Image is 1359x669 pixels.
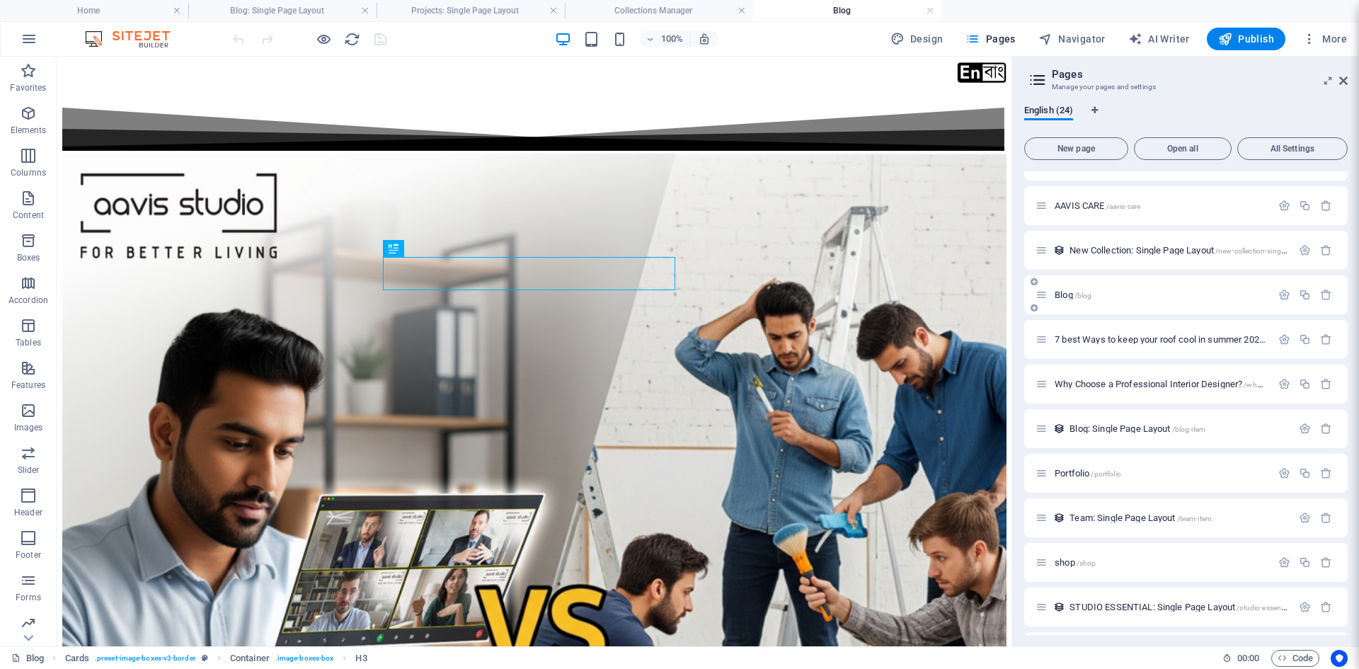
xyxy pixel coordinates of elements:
div: Remove [1320,601,1332,613]
div: New Collection: Single Page Layout/new-collection-single-page-layout [1065,246,1292,255]
p: Slider [18,464,40,476]
div: Settings [1299,601,1311,613]
div: AAVIS CARE/aavis-care [1050,201,1271,210]
div: Settings [1299,244,1311,256]
span: English (24) [1024,102,1073,122]
p: Elements [11,125,47,136]
h4: Projects: Single Page Layout [377,3,565,18]
span: /portfolio [1091,470,1120,478]
h3: Manage your pages and settings [1052,81,1319,93]
div: Remove [1320,200,1332,212]
span: . image-boxes-box [275,650,334,667]
p: Features [11,379,45,391]
p: Footer [16,549,41,561]
div: shop/shop [1050,558,1271,567]
span: Click to select. Double-click to edit [355,650,367,667]
h4: Blog [753,3,941,18]
button: Open all [1134,137,1232,160]
span: /aavis-care [1106,202,1141,210]
div: Settings [1278,378,1290,390]
span: Click to select. Double-click to edit [65,650,89,667]
h4: Collections Manager [565,3,753,18]
span: . preset-image-boxes-v3-border [95,650,196,667]
button: Code [1271,650,1319,667]
div: Settings [1278,467,1290,479]
p: Boxes [17,252,40,263]
span: Click to open page [1055,290,1091,300]
span: AI Writer [1128,32,1190,46]
h4: Blog: Single Page Layout [188,3,377,18]
div: Remove [1320,423,1332,435]
span: /shop [1077,559,1096,567]
p: Accordion [8,295,48,306]
div: Duplicate [1299,378,1311,390]
div: Remove [1320,244,1332,256]
button: New page [1024,137,1128,160]
span: Open all [1140,144,1225,153]
span: Click to select. Double-click to edit [230,650,270,667]
div: Team: Single Page Layout/team-item [1065,513,1292,522]
nav: breadcrumb [65,650,367,667]
div: Remove [1320,556,1332,568]
span: Pages [965,32,1015,46]
div: Settings [1278,289,1290,301]
div: Remove [1320,378,1332,390]
h2: Pages [1052,68,1348,81]
span: All Settings [1244,144,1341,153]
div: Portfolio/portfolio [1050,469,1271,478]
div: Language Tabs [1024,105,1348,132]
div: Blog: Single Page Layout/blog-item [1065,424,1292,433]
button: Navigator [1033,28,1111,50]
div: Settings [1278,556,1290,568]
button: More [1297,28,1353,50]
button: All Settings [1237,137,1348,160]
p: Images [14,422,43,433]
span: New page [1031,144,1122,153]
span: Navigator [1038,32,1106,46]
div: STUDIO ESSENTIAL: Single Page Layout/studio-essential-single-page-layout [1065,602,1292,612]
span: /blog [1074,292,1092,299]
div: Settings [1278,333,1290,345]
span: Click to open page [1070,423,1205,434]
div: Settings [1278,200,1290,212]
span: Click to open page [1055,557,1096,568]
div: Duplicate [1299,556,1311,568]
span: /blog-item [1172,425,1205,433]
span: Portfolio [1055,468,1121,479]
div: Settings [1299,423,1311,435]
span: STUDIO ESSENTIAL: Single Page Layout [1070,602,1351,612]
iframe: To enrich screen reader interactions, please activate Accessibility in Grammarly extension settings [57,57,1012,646]
div: Duplicate [1299,200,1311,212]
a: Click to cancel selection. Double-click to open Pages [11,650,44,667]
div: Duplicate [1299,333,1311,345]
span: Publish [1218,32,1274,46]
i: This element is a customizable preset [202,654,208,662]
span: : [1247,653,1249,663]
p: Content [13,210,44,221]
span: Click to open page [1055,200,1140,211]
div: Duplicate [1299,289,1311,301]
button: Pages [960,28,1021,50]
div: Why Choose a Professional Interior Designer?/why-choose-a-professional-interior-designer [1050,379,1271,389]
span: Code [1278,650,1313,667]
p: Header [14,507,42,518]
button: Publish [1207,28,1285,50]
span: /new-collection-single-page-layout [1215,247,1326,255]
p: Forms [16,592,41,603]
span: Team: Single Page Layout [1070,513,1212,523]
span: /studio-essential-single-page-layout [1237,604,1351,612]
div: 7 best Ways to keep your roof cool in summer 2025/7-best-ways-to-keep-your-roof-cool-in-summer-2025 [1050,335,1271,344]
p: Favorites [10,82,46,93]
h6: Session time [1222,650,1260,667]
div: Remove [1320,289,1332,301]
div: Settings [1299,512,1311,524]
span: /team-item [1177,515,1212,522]
div: This layout is used as a template for all items (e.g. a blog post) of this collection. The conten... [1053,601,1065,613]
